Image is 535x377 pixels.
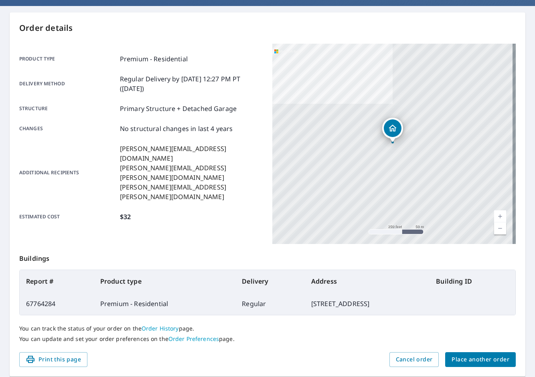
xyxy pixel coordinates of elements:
[396,355,433,365] span: Cancel order
[120,182,263,202] p: [PERSON_NAME][EMAIL_ADDRESS][PERSON_NAME][DOMAIN_NAME]
[305,270,430,292] th: Address
[305,292,430,315] td: [STREET_ADDRESS]
[20,270,94,292] th: Report #
[120,144,263,163] p: [PERSON_NAME][EMAIL_ADDRESS][DOMAIN_NAME]
[19,124,117,133] p: Changes
[19,74,117,93] p: Delivery method
[94,270,235,292] th: Product type
[445,352,516,367] button: Place another order
[235,292,304,315] td: Regular
[19,22,516,34] p: Order details
[168,335,219,343] a: Order Preferences
[19,144,117,202] p: Additional recipients
[120,163,263,182] p: [PERSON_NAME][EMAIL_ADDRESS][PERSON_NAME][DOMAIN_NAME]
[430,270,515,292] th: Building ID
[120,104,237,113] p: Primary Structure + Detached Garage
[19,244,516,270] p: Buildings
[389,352,439,367] button: Cancel order
[120,74,263,93] p: Regular Delivery by [DATE] 12:27 PM PT ([DATE])
[19,54,117,64] p: Product type
[235,270,304,292] th: Delivery
[120,124,233,133] p: No structural changes in last 4 years
[19,325,516,332] p: You can track the status of your order on the page.
[19,104,117,113] p: Structure
[19,212,117,222] p: Estimated cost
[20,292,94,315] td: 67764284
[120,54,188,64] p: Premium - Residential
[94,292,235,315] td: Premium - Residential
[19,335,516,343] p: You can update and set your order preferences on the page.
[494,210,506,222] a: Current Level 17, Zoom In
[26,355,81,365] span: Print this page
[19,352,87,367] button: Print this page
[120,212,131,222] p: $32
[382,118,403,143] div: Dropped pin, building 1, Residential property, 4847 Germania St Saint Louis, MO 63116
[142,325,179,332] a: Order History
[452,355,509,365] span: Place another order
[494,222,506,234] a: Current Level 17, Zoom Out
